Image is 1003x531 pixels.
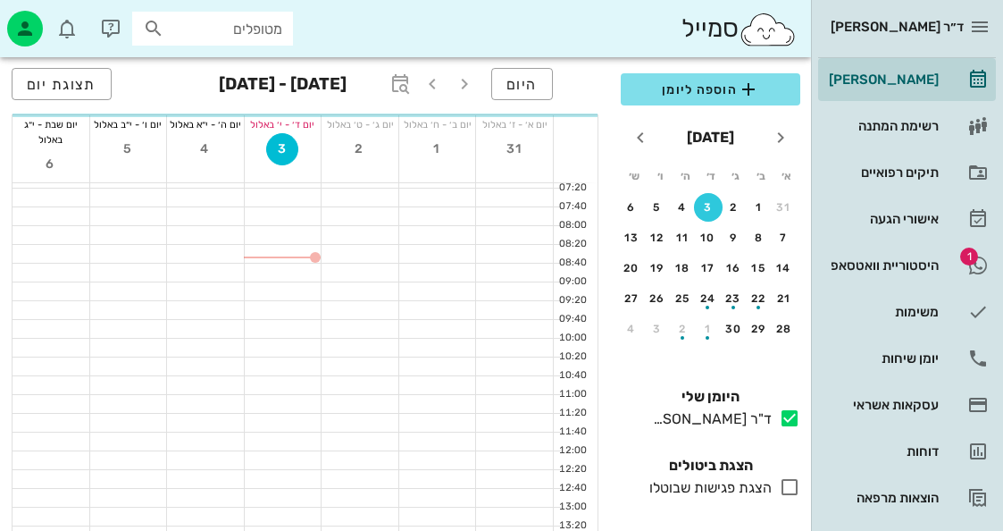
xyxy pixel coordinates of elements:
div: יום ו׳ - י״ב באלול [90,115,167,133]
button: 31 [498,133,531,165]
div: 18 [668,262,697,274]
div: 31 [770,201,798,214]
div: 09:20 [554,293,590,308]
div: 24 [694,292,723,305]
button: 15 [745,254,773,282]
div: 12:40 [554,481,590,496]
div: יום ד׳ - י׳ באלול [245,115,322,133]
div: [PERSON_NAME] [825,72,939,87]
div: 5 [643,201,672,214]
div: משימות [825,305,939,319]
button: 3 [694,193,723,222]
div: יום ב׳ - ח׳ באלול [399,115,476,133]
button: 8 [745,223,773,252]
div: 12:00 [554,443,590,459]
div: 10:00 [554,331,590,346]
div: ד"ר [PERSON_NAME] [646,409,772,430]
div: 08:20 [554,237,590,252]
div: 8 [745,232,773,244]
button: 26 [643,284,672,313]
button: 2 [344,133,376,165]
div: תיקים רפואיים [825,165,939,180]
button: 11 [668,223,697,252]
div: היסטוריית וואטסאפ [825,258,939,273]
button: 27 [617,284,646,313]
th: א׳ [775,161,798,191]
div: 2 [668,323,697,335]
div: 13 [617,232,646,244]
button: 20 [617,254,646,282]
div: 6 [617,201,646,214]
div: 19 [643,262,672,274]
button: 12 [643,223,672,252]
button: 2 [719,193,748,222]
a: יומן שיחות [818,337,996,380]
div: אישורי הגעה [825,212,939,226]
div: הצגת פגישות שבוטלו [642,477,772,499]
span: 2 [344,141,376,156]
button: 28 [770,315,798,343]
div: 08:00 [554,218,590,233]
button: 2 [668,315,697,343]
div: 4 [668,201,697,214]
a: אישורי הגעה [818,198,996,240]
div: 08:40 [554,256,590,271]
th: ה׳ [673,161,697,191]
div: 3 [694,201,723,214]
button: הוספה ליומן [621,73,800,105]
button: 3 [643,315,672,343]
span: תג [53,14,63,25]
div: יומן שיחות [825,351,939,366]
div: 09:40 [554,312,590,327]
a: [PERSON_NAME] [818,58,996,101]
div: 10:40 [554,368,590,383]
span: תג [960,248,978,265]
div: 28 [770,323,798,335]
div: יום ה׳ - י״א באלול [167,115,244,133]
div: רשימת המתנה [825,119,939,133]
div: 1 [745,201,773,214]
div: 20 [617,262,646,274]
div: 11:20 [554,406,590,421]
div: סמייל [681,10,797,48]
button: 31 [770,193,798,222]
div: 09:00 [554,274,590,290]
button: [DATE] [680,120,741,156]
button: 5 [643,193,672,222]
div: 26 [643,292,672,305]
div: עסקאות אשראי [825,398,939,412]
div: 9 [719,232,748,244]
div: 27 [617,292,646,305]
h4: היומן שלי [621,386,800,408]
button: 25 [668,284,697,313]
div: יום ג׳ - ט׳ באלול [322,115,398,133]
div: יום שבת - י״ג באלול [13,115,89,147]
button: 1 [694,315,723,343]
h3: [DATE] - [DATE] [219,68,347,104]
button: 22 [745,284,773,313]
a: רשימת המתנה [818,105,996,147]
div: 14 [770,262,798,274]
div: 7 [770,232,798,244]
button: 7 [770,223,798,252]
button: 4 [668,193,697,222]
div: 4 [617,323,646,335]
a: תגהיסטוריית וואטסאפ [818,244,996,287]
button: 1 [745,193,773,222]
span: ד״ר [PERSON_NAME] [831,19,964,35]
div: 07:20 [554,181,590,196]
div: 17 [694,262,723,274]
button: חודש שעבר [765,122,797,154]
div: הוצאות מרפאה [825,491,939,505]
button: 9 [719,223,748,252]
button: 6 [617,193,646,222]
div: 29 [745,323,773,335]
img: SmileCloud logo [739,12,797,47]
div: 11:00 [554,387,590,402]
button: 6 [35,147,67,180]
span: הוספה ליומן [635,79,786,100]
button: 16 [719,254,748,282]
div: 07:40 [554,199,590,215]
button: היום [491,68,553,100]
th: ג׳ [724,161,748,191]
